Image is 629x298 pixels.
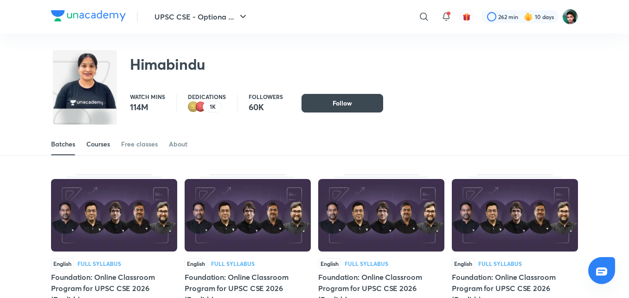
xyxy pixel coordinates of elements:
[185,179,311,252] img: Thumbnail
[51,258,74,269] span: English
[249,101,283,113] p: 60K
[51,133,75,155] a: Batches
[333,99,352,108] span: Follow
[51,10,126,21] img: Company Logo
[302,94,383,113] button: Follow
[51,10,126,24] a: Company Logo
[318,258,341,269] span: English
[51,139,75,149] div: Batches
[459,9,474,24] button: avatar
[130,55,205,73] h2: Himabindu
[149,7,254,26] button: UPSC CSE - Optiona ...
[249,94,283,99] p: Followers
[169,133,187,155] a: About
[562,9,578,25] img: Avinash Gupta
[524,12,533,21] img: streak
[130,101,165,113] p: 114M
[51,179,177,252] img: Thumbnail
[121,139,158,149] div: Free classes
[211,261,255,266] div: Full Syllabus
[188,94,226,99] p: Dedications
[195,101,206,113] img: educator badge1
[345,261,388,266] div: Full Syllabus
[462,13,471,21] img: avatar
[121,133,158,155] a: Free classes
[210,104,216,110] p: 1K
[169,139,187,149] div: About
[53,52,117,109] img: class
[86,139,110,149] div: Courses
[478,261,522,266] div: Full Syllabus
[452,179,578,252] img: Thumbnail
[452,258,475,269] span: English
[185,258,207,269] span: English
[86,133,110,155] a: Courses
[130,94,165,99] p: Watch mins
[77,261,121,266] div: Full Syllabus
[188,101,199,113] img: educator badge2
[318,179,444,252] img: Thumbnail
